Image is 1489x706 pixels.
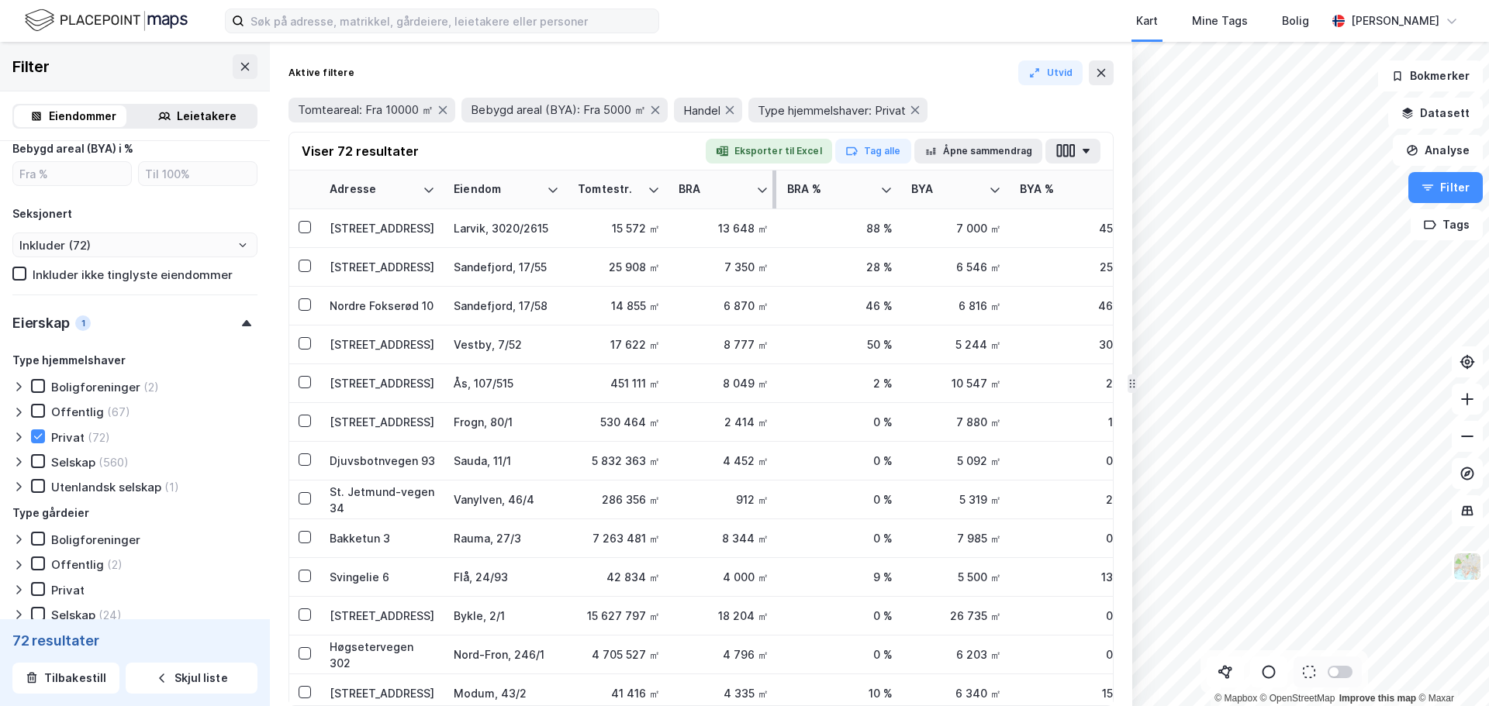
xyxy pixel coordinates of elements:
div: 17 622 ㎡ [578,336,660,353]
div: Flå, 24/93 [454,569,559,585]
div: 912 ㎡ [679,491,769,508]
button: Skjul liste [126,663,257,694]
div: Eierskap [12,314,69,332]
button: Datasett [1388,98,1483,129]
div: 5 500 ㎡ [911,569,1001,585]
div: Kart [1136,12,1158,30]
div: 13 % [1020,569,1125,585]
div: Inkluder ikke tinglyste eiendommer [33,267,233,282]
div: Adresse [330,182,416,197]
div: Eiendommer [49,107,116,126]
div: 46 % [787,298,893,314]
div: 7 880 ㎡ [911,414,1001,430]
div: (2) [143,380,159,394]
div: Ås, 107/515 [454,375,559,391]
div: Bykle, 2/1 [454,608,559,624]
div: 15 % [1020,685,1125,701]
div: 2 414 ㎡ [679,414,769,430]
div: 0 % [787,646,893,663]
div: BYA % [1020,182,1107,197]
div: 9 % [787,569,893,585]
div: Modum, 43/2 [454,685,559,701]
div: 50 % [787,336,893,353]
div: Larvik, 3020/2615 [454,220,559,236]
div: (1) [164,480,179,494]
div: 7 985 ㎡ [911,530,1001,546]
div: 14 855 ㎡ [578,298,660,314]
div: Selskap [51,608,95,622]
div: 0 % [787,491,893,508]
div: Sauda, 11/1 [454,453,559,469]
div: Tomtestr. [578,182,641,197]
div: 7 350 ㎡ [679,259,769,275]
div: 28 % [787,259,893,275]
div: Seksjonert [12,205,72,223]
div: 46 % [1020,298,1125,314]
div: Utenlandsk selskap [51,480,161,494]
div: 0 % [787,453,893,469]
button: Bokmerker [1378,60,1483,91]
div: Viser 72 resultater [302,142,419,160]
div: 4 705 527 ㎡ [578,646,660,663]
button: Åpne sammendrag [914,139,1043,164]
div: [PERSON_NAME] [1351,12,1439,30]
div: 10 % [787,685,893,701]
div: 0 % [1020,530,1125,546]
div: 88 % [787,220,893,236]
div: [STREET_ADDRESS] [330,336,435,353]
div: St. Jetmund-vegen 34 [330,484,435,516]
div: Leietakere [177,107,237,126]
div: 6 340 ㎡ [911,685,1001,701]
div: [STREET_ADDRESS] [330,259,435,275]
div: 30 % [1020,336,1125,353]
div: 5 832 363 ㎡ [578,453,660,469]
div: Eiendom [454,182,541,197]
div: 0 % [1020,453,1125,469]
div: 5 244 ㎡ [911,336,1001,353]
input: ClearOpen [13,233,257,257]
div: [STREET_ADDRESS] [330,220,435,236]
div: Selskap [51,455,95,470]
div: 13 648 ㎡ [679,220,769,236]
div: 530 464 ㎡ [578,414,660,430]
button: Utvid [1018,60,1083,85]
div: 8 777 ㎡ [679,336,769,353]
div: 41 416 ㎡ [578,685,660,701]
div: 7 000 ㎡ [911,220,1001,236]
div: 6 546 ㎡ [911,259,1001,275]
div: 18 204 ㎡ [679,608,769,624]
div: 2 % [1020,491,1125,508]
div: Sandefjord, 17/58 [454,298,559,314]
div: [STREET_ADDRESS] [330,414,435,430]
div: 4 452 ㎡ [679,453,769,469]
div: [STREET_ADDRESS] [330,375,435,391]
div: Vanylven, 46/4 [454,491,559,508]
div: Vestby, 7/52 [454,336,559,353]
div: 5 319 ㎡ [911,491,1001,508]
div: 0 % [787,608,893,624]
div: Frogn, 80/1 [454,414,559,430]
div: 7 263 481 ㎡ [578,530,660,546]
div: 25 % [1020,259,1125,275]
button: Open [237,239,249,251]
a: Improve this map [1339,693,1416,704]
div: Offentlig [51,557,104,572]
div: Nord-Fron, 246/1 [454,646,559,663]
div: 0 % [787,414,893,430]
div: Type gårdeier [12,504,89,522]
div: (67) [107,405,130,419]
div: 6 816 ㎡ [911,298,1001,314]
button: Tag alle [835,139,911,164]
img: Z [1453,552,1482,581]
span: Tomteareal: Fra 10000 ㎡ [298,102,434,118]
input: Fra % [13,162,131,185]
button: Eksporter til Excel [706,139,832,164]
div: 4 335 ㎡ [679,685,769,701]
div: 45 % [1020,220,1125,236]
div: 6 870 ㎡ [679,298,769,314]
div: 2 % [787,375,893,391]
div: 0 % [1020,646,1125,663]
div: (560) [98,455,129,470]
div: 26 735 ㎡ [911,608,1001,624]
div: [STREET_ADDRESS] [330,608,435,624]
